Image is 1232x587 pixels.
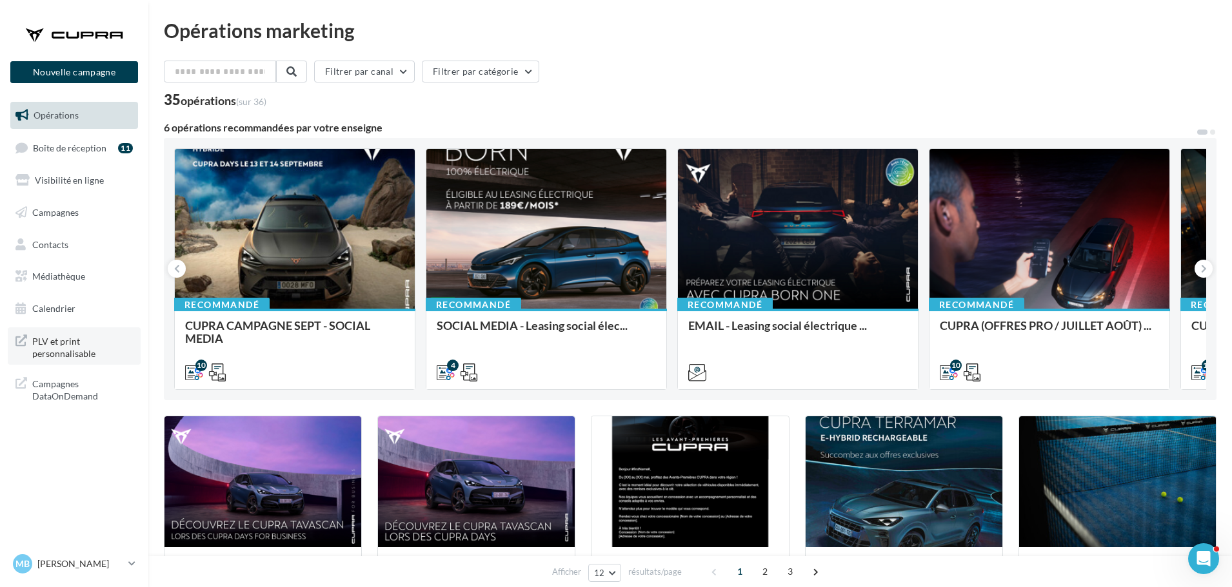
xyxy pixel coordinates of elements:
div: 11 [1202,360,1213,371]
a: Boîte de réception11 [8,134,141,162]
a: Visibilité en ligne [8,167,141,194]
div: Recommandé [677,298,773,312]
span: Médiathèque [32,271,85,282]
span: MB [15,557,30,570]
span: Opérations [34,110,79,120]
div: 10 [950,360,962,371]
div: 4 [447,360,459,371]
button: Filtrer par catégorie [422,61,539,82]
div: 6 opérations recommandées par votre enseigne [164,122,1196,133]
span: résultats/page [628,566,682,578]
span: 12 [594,568,605,578]
span: CUPRA (OFFRES PRO / JUILLET AOÛT) ... [940,318,1151,332]
a: Calendrier [8,295,141,322]
span: (sur 36) [236,96,266,107]
button: Filtrer par canal [314,61,415,82]
div: Recommandé [929,298,1024,312]
span: Calendrier [32,303,75,314]
span: Campagnes [32,207,79,218]
button: Nouvelle campagne [10,61,138,83]
div: opérations [181,95,266,106]
span: 1 [730,561,750,582]
div: Recommandé [426,298,521,312]
span: SOCIAL MEDIA - Leasing social élec... [437,318,628,332]
span: 3 [780,561,800,582]
span: Contacts [32,238,68,249]
span: PLV et print personnalisable [32,332,133,360]
span: Boîte de réception [33,142,106,153]
div: Recommandé [174,298,270,312]
a: PLV et print personnalisable [8,327,141,365]
iframe: Intercom live chat [1188,543,1219,574]
span: Campagnes DataOnDemand [32,375,133,403]
a: Campagnes DataOnDemand [8,370,141,408]
div: 35 [164,93,266,107]
span: Afficher [552,566,581,578]
a: Opérations [8,102,141,129]
div: 11 [118,143,133,153]
span: 2 [755,561,775,582]
span: Visibilité en ligne [35,175,104,186]
div: Opérations marketing [164,21,1217,40]
button: 12 [588,564,621,582]
a: Médiathèque [8,263,141,290]
a: Contacts [8,231,141,258]
div: 10 [195,360,207,371]
a: Campagnes [8,199,141,226]
a: MB [PERSON_NAME] [10,552,138,576]
span: EMAIL - Leasing social électrique ... [688,318,867,332]
p: [PERSON_NAME] [37,557,123,570]
span: CUPRA CAMPAGNE SEPT - SOCIAL MEDIA [185,318,370,345]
